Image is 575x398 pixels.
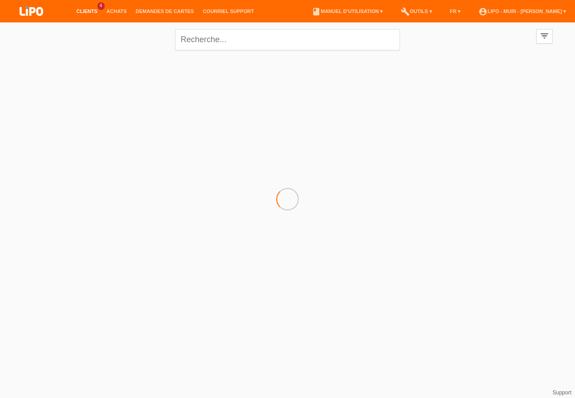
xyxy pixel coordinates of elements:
[312,7,321,16] i: book
[396,9,436,14] a: buildOutils ▾
[474,9,571,14] a: account_circleLIPO - Muri - [PERSON_NAME] ▾
[102,9,131,14] a: Achats
[553,389,571,396] a: Support
[307,9,387,14] a: bookManuel d’utilisation ▾
[540,31,549,41] i: filter_list
[199,9,258,14] a: Courriel Support
[175,29,400,50] input: Recherche...
[72,9,102,14] a: Clients
[131,9,199,14] a: Demandes de cartes
[401,7,410,16] i: build
[446,9,465,14] a: FR ▾
[9,18,54,25] a: LIPO pay
[478,7,487,16] i: account_circle
[97,2,105,10] span: 4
